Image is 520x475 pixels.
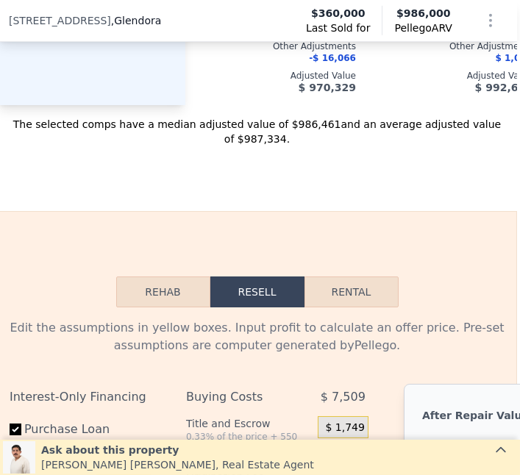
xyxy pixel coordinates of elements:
span: -$ 16,066 [309,53,356,63]
div: Ask about this property [41,443,314,457]
span: [STREET_ADDRESS] [9,13,111,28]
div: Edit the assumptions in yellow boxes. Input profit to calculate an offer price. Pre-set assumptio... [10,319,505,354]
div: Other Adjustments [203,40,356,52]
span: $986,000 [396,7,451,19]
span: $ 970,329 [299,82,356,93]
span: , Glendora [111,13,161,28]
button: Show Options [476,6,505,35]
span: $ 7,509 [321,384,366,410]
div: Interest-Only Financing [10,384,151,410]
span: Last Sold for [306,21,371,35]
button: Resell [210,276,304,307]
label: Purchase Loan [10,416,94,443]
span: $360,000 [311,6,366,21]
span: Pellego ARV [394,21,452,35]
div: Title and Escrow [186,416,312,431]
input: Purchase Loan [10,424,21,435]
div: 0.33% of the price + 550 [186,431,312,443]
span: $ 1,749 [326,421,365,435]
div: Adjusted Value [203,70,356,82]
button: Rehab [116,276,210,307]
div: Buying Costs [186,384,292,410]
img: Leo Gutierrez [3,441,35,474]
div: [PERSON_NAME] [PERSON_NAME] , Real Estate Agent [41,457,314,472]
button: Rental [304,276,399,307]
